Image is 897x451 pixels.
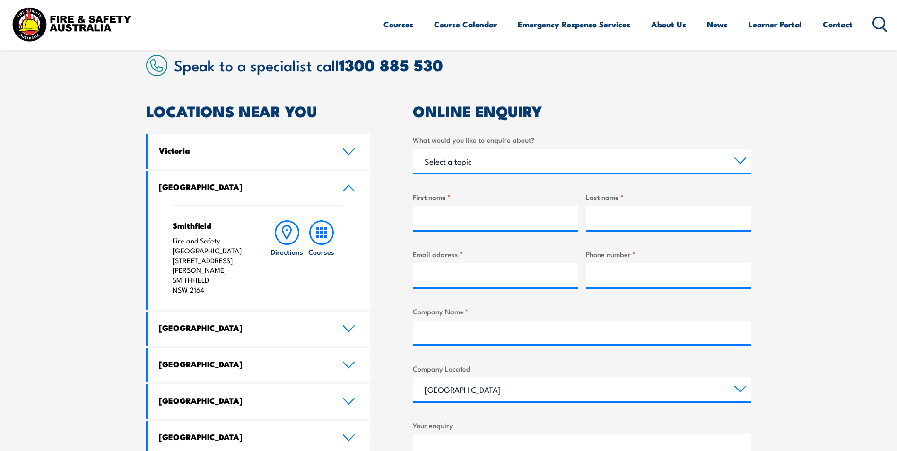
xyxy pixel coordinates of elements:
label: Last name [586,191,751,202]
h6: Directions [271,247,303,257]
p: Fire and Safety [GEOGRAPHIC_DATA] [STREET_ADDRESS][PERSON_NAME] SMITHFIELD NSW 2164 [173,236,252,295]
a: [GEOGRAPHIC_DATA] [148,171,370,205]
a: Learner Portal [749,12,802,37]
a: Contact [823,12,853,37]
a: [GEOGRAPHIC_DATA] [148,312,370,346]
h4: Smithfield [173,220,252,231]
h2: LOCATIONS NEAR YOU [146,104,370,117]
label: Company Located [413,363,751,374]
a: [GEOGRAPHIC_DATA] [148,348,370,382]
h4: Victoria [159,145,328,156]
h4: [GEOGRAPHIC_DATA] [159,359,328,369]
a: [GEOGRAPHIC_DATA] [148,384,370,419]
a: News [707,12,728,37]
h2: ONLINE ENQUIRY [413,104,751,117]
label: Email address [413,249,578,260]
label: What would you like to enquire about? [413,134,751,145]
h4: [GEOGRAPHIC_DATA] [159,322,328,333]
a: About Us [651,12,686,37]
label: Your enquiry [413,420,751,431]
label: Company Name [413,306,751,317]
a: Courses [305,220,339,295]
label: Phone number [586,249,751,260]
h2: Speak to a specialist call [174,56,751,73]
label: First name [413,191,578,202]
h4: [GEOGRAPHIC_DATA] [159,395,328,406]
a: Victoria [148,134,370,169]
a: 1300 885 530 [339,52,443,77]
a: Course Calendar [434,12,497,37]
a: Courses [383,12,413,37]
h4: [GEOGRAPHIC_DATA] [159,432,328,442]
h6: Courses [308,247,334,257]
h4: [GEOGRAPHIC_DATA] [159,182,328,192]
a: Emergency Response Services [518,12,630,37]
a: Directions [270,220,304,295]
